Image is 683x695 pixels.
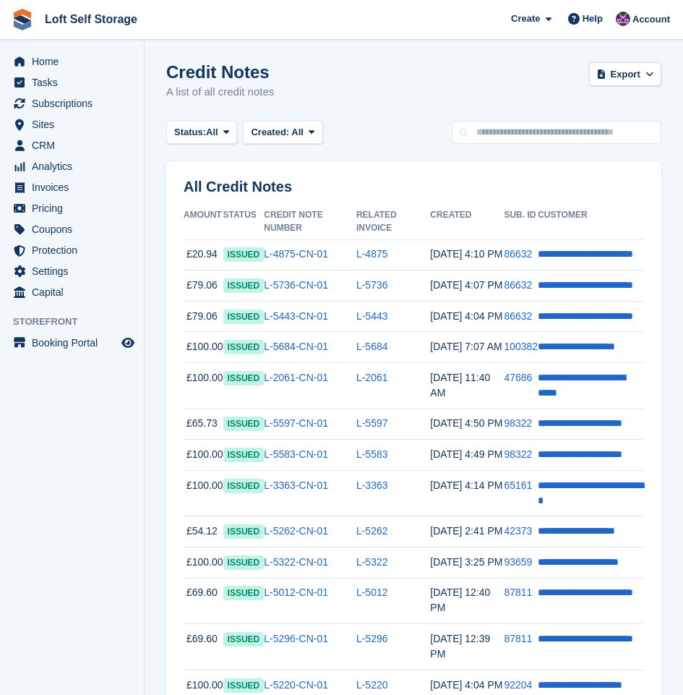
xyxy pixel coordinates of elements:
td: £69.60 [184,578,223,624]
a: L-5220 [356,679,388,691]
a: L-2061 [356,372,388,383]
a: 42373 [504,525,532,537]
span: CRM [32,135,119,155]
a: menu [7,156,137,176]
a: L-5296-CN-01 [264,633,328,644]
h1: Credit Notes [166,62,274,82]
a: menu [7,51,137,72]
a: 98322 [504,417,532,429]
span: Settings [32,261,119,281]
time: 2025-07-08 11:39:31 UTC [430,633,490,660]
span: issued [223,310,265,324]
td: £79.06 [184,270,223,302]
span: issued [223,678,265,693]
th: Credit Note Number [264,204,356,240]
a: L-5262 [356,525,388,537]
td: £79.06 [184,301,223,332]
span: Help [583,12,603,26]
a: menu [7,261,137,281]
time: 2025-07-30 15:49:25 UTC [430,448,502,460]
td: £69.60 [184,624,223,670]
a: 87811 [504,587,532,598]
button: Export [589,62,661,86]
a: L-4875 [356,248,388,260]
a: 100382 [504,341,538,352]
span: Status: [174,125,206,140]
img: stora-icon-8386f47178a22dfd0bd8f6a31ec36ba5ce8667c1dd55bd0f319d3a0aa187defe.svg [12,9,33,30]
td: £65.73 [184,409,223,440]
span: Coupons [32,219,119,239]
a: menu [7,240,137,260]
span: issued [223,555,265,570]
button: Status: All [166,121,237,145]
th: Status [223,204,265,240]
time: 2025-07-07 15:04:15 UTC [430,679,502,691]
time: 2025-08-06 10:40:27 UTC [430,372,490,398]
a: 47686 [504,372,532,383]
a: L-5736-CN-01 [264,279,328,291]
a: L-5684 [356,341,388,352]
span: All [291,127,304,137]
a: L-5322-CN-01 [264,556,328,568]
th: Created [430,204,504,240]
span: Create [511,12,540,26]
a: Loft Self Storage [39,7,143,31]
td: £100.00 [184,440,223,471]
a: L-5583-CN-01 [264,448,328,460]
a: L-3363-CN-01 [264,479,328,491]
span: Protection [32,240,119,260]
span: issued [223,417,265,431]
a: L-5597 [356,417,388,429]
button: Created: All [243,121,322,145]
time: 2025-08-12 15:07:35 UTC [430,279,502,291]
span: issued [223,479,265,493]
span: Export [611,67,640,82]
td: £100.00 [184,470,223,516]
a: menu [7,219,137,239]
img: Amy Wright [616,12,630,26]
a: L-5597-CN-01 [264,417,328,429]
span: Booking Portal [32,333,119,353]
time: 2025-08-12 15:04:48 UTC [430,310,502,322]
a: L-5736 [356,279,388,291]
a: 65161 [504,479,532,491]
span: Invoices [32,177,119,197]
span: issued [223,278,265,293]
span: Tasks [32,72,119,93]
span: Analytics [32,156,119,176]
a: menu [7,135,137,155]
a: 86632 [504,310,532,322]
span: Capital [32,282,119,302]
span: Sites [32,114,119,135]
span: issued [223,448,265,462]
a: 86632 [504,279,532,291]
a: L-5296 [356,633,388,644]
a: Preview store [119,334,137,351]
td: £54.12 [184,516,223,547]
a: L-5262-CN-01 [264,525,328,537]
a: L-5322 [356,556,388,568]
a: L-5684-CN-01 [264,341,328,352]
a: menu [7,114,137,135]
th: Related Invoice [356,204,430,240]
th: Amount [184,204,223,240]
span: Created: [251,127,289,137]
time: 2025-07-30 15:50:51 UTC [430,417,502,429]
time: 2025-07-28 15:14:35 UTC [430,479,502,491]
span: issued [223,586,265,600]
a: L-5012-CN-01 [264,587,328,598]
a: L-4875-CN-01 [264,248,328,260]
a: L-2061-CN-01 [264,372,328,383]
th: Sub. ID [504,204,538,240]
h2: All Credit Notes [184,179,644,195]
time: 2025-08-12 15:10:17 UTC [430,248,502,260]
time: 2025-07-25 14:25:55 UTC [430,556,502,568]
a: L-3363 [356,479,388,491]
a: menu [7,177,137,197]
span: issued [223,340,265,354]
a: L-5583 [356,448,388,460]
td: £100.00 [184,363,223,409]
a: 86632 [504,248,532,260]
a: L-5220-CN-01 [264,679,328,691]
span: issued [223,247,265,262]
